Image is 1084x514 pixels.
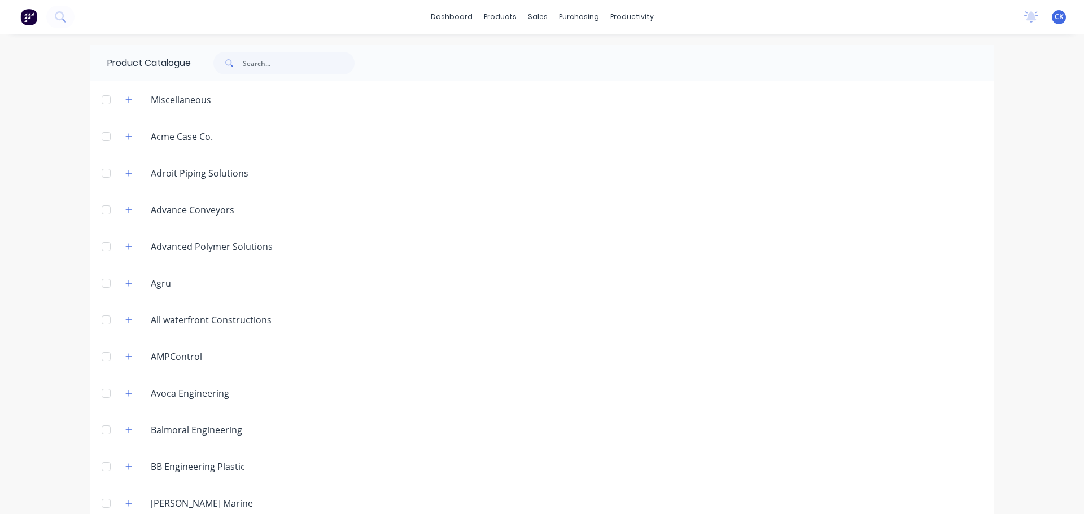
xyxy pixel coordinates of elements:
[553,8,605,25] div: purchasing
[142,313,281,327] div: All waterfront Constructions
[142,423,251,437] div: Balmoral Engineering
[1046,476,1073,503] iframe: Intercom live chat
[142,130,222,143] div: Acme Case Co.
[478,8,522,25] div: products
[605,8,659,25] div: productivity
[142,93,220,107] div: Miscellaneous
[142,166,257,180] div: Adroit Piping Solutions
[243,52,355,74] input: Search...
[142,497,262,510] div: [PERSON_NAME] Marine
[90,45,191,81] div: Product Catalogue
[522,8,553,25] div: sales
[1055,12,1064,22] span: CK
[20,8,37,25] img: Factory
[142,386,238,400] div: Avoca Engineering
[425,8,478,25] a: dashboard
[142,240,282,253] div: Advanced Polymer Solutions
[142,460,254,473] div: BB Engineering Plastic
[142,350,211,363] div: AMPControl
[142,276,180,290] div: Agru
[142,203,243,217] div: Advance Conveyors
